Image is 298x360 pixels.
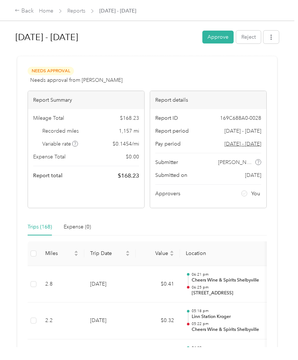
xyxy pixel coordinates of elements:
p: 06:21 pm [192,272,266,277]
span: Variable rate [42,140,78,148]
p: 05:18 pm [192,308,266,314]
span: Needs Approval [28,67,74,75]
span: caret-up [125,249,130,254]
a: Home [39,8,53,14]
p: 05:22 pm [192,321,266,326]
span: Approvers [155,190,180,198]
span: Mileage Total [33,114,64,122]
span: caret-down [170,253,174,257]
span: Needs approval from [PERSON_NAME] [30,76,123,84]
span: Value [142,250,168,256]
span: $ 168.23 [118,171,139,180]
td: [DATE] [84,303,136,339]
a: Reports [67,8,85,14]
span: 1,157 mi [119,127,139,135]
span: $ 168.23 [120,114,139,122]
p: Linn Station Kroger [192,314,266,320]
td: 2.8 [39,266,84,303]
span: Report total [33,172,63,179]
span: caret-up [74,249,78,254]
button: Approve [202,31,234,43]
span: caret-down [74,253,78,257]
span: Recorded miles [42,127,79,135]
th: Location [180,241,272,266]
td: 2.2 [39,303,84,339]
span: caret-down [125,253,130,257]
div: Expense (0) [64,223,91,231]
p: 06:25 pm [192,285,266,290]
span: Submitter [155,158,178,166]
span: Report ID [155,114,178,122]
div: Back [15,7,34,15]
th: Value [136,241,180,266]
span: [DATE] - [DATE] [99,7,136,15]
td: $0.41 [136,266,180,303]
p: Cheers Wine & Spirits Shelbyville [192,326,266,333]
p: 04:38 pm [192,345,266,350]
p: [STREET_ADDRESS] [192,290,266,297]
div: Trips (168) [28,223,52,231]
p: Cheers Wine & Spirits Shelbyville [192,277,266,284]
span: [PERSON_NAME] [218,158,254,166]
iframe: Everlance-gr Chat Button Frame [257,319,298,360]
span: [DATE] - [DATE] [224,127,261,135]
th: Miles [39,241,84,266]
span: Miles [45,250,72,256]
span: caret-up [170,249,174,254]
th: Trip Date [84,241,136,266]
span: Report period [155,127,189,135]
span: Submitted on [155,171,187,179]
span: Pay period [155,140,181,148]
div: Report details [150,91,266,109]
span: Trip Date [90,250,124,256]
div: Report Summary [28,91,144,109]
span: 169C688A0-0028 [220,114,261,122]
span: [DATE] [245,171,261,179]
span: Go to pay period [224,140,261,148]
span: You [251,190,260,198]
button: Reject [236,31,261,43]
span: Expense Total [33,153,65,161]
h1: Aug 1 - 31, 2025 [15,28,197,46]
span: $ 0.1454 / mi [113,140,139,148]
td: $0.32 [136,303,180,339]
span: $ 0.00 [126,153,139,161]
td: [DATE] [84,266,136,303]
